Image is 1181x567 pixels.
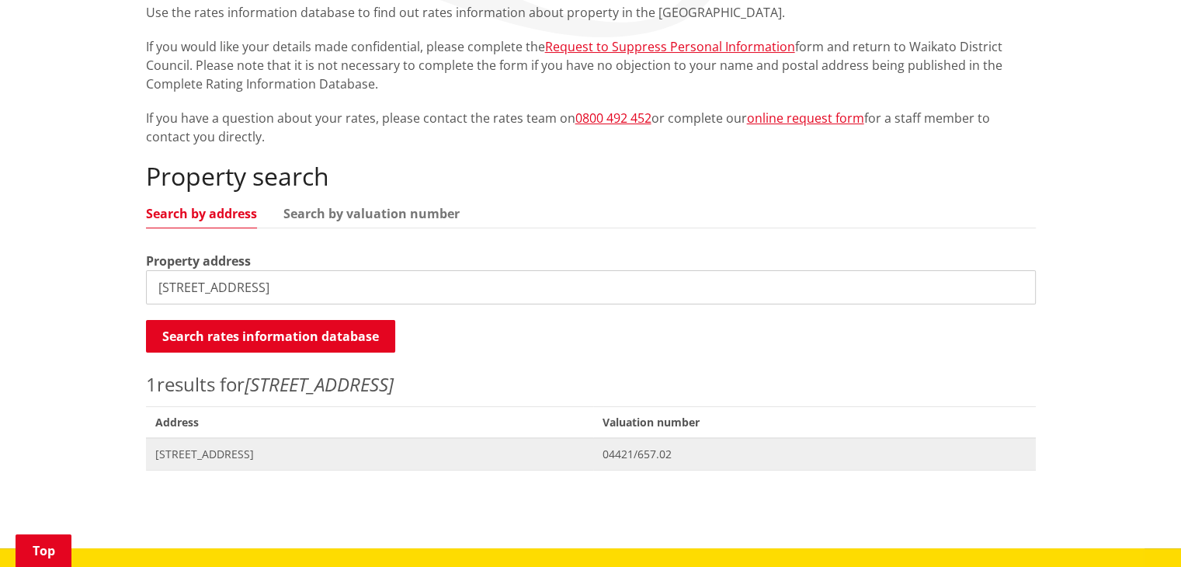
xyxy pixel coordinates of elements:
a: online request form [747,110,864,127]
em: [STREET_ADDRESS] [245,371,394,397]
span: Valuation number [593,406,1035,438]
p: results for [146,370,1036,398]
a: Request to Suppress Personal Information [545,38,795,55]
a: Top [16,534,71,567]
p: If you have a question about your rates, please contact the rates team on or complete our for a s... [146,109,1036,146]
a: 0800 492 452 [575,110,651,127]
label: Property address [146,252,251,270]
iframe: Messenger Launcher [1110,502,1165,558]
p: Use the rates information database to find out rates information about property in the [GEOGRAPHI... [146,3,1036,22]
span: 1 [146,371,157,397]
a: [STREET_ADDRESS] 04421/657.02 [146,438,1036,470]
span: 04421/657.02 [603,447,1026,462]
a: Search by valuation number [283,207,460,220]
p: If you would like your details made confidential, please complete the form and return to Waikato ... [146,37,1036,93]
a: Search by address [146,207,257,220]
button: Search rates information database [146,320,395,353]
span: [STREET_ADDRESS] [155,447,585,462]
input: e.g. Duke Street NGARUAWAHIA [146,270,1036,304]
h2: Property search [146,162,1036,191]
span: Address [146,406,594,438]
